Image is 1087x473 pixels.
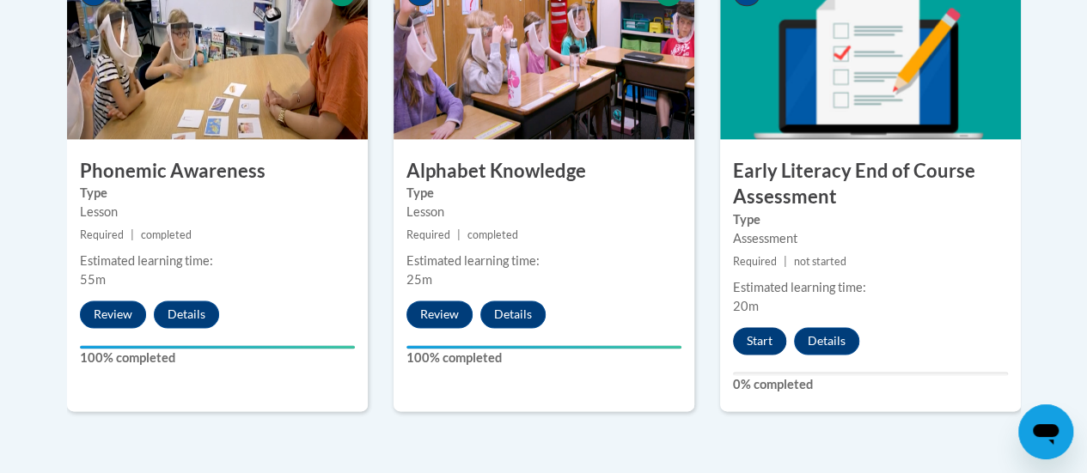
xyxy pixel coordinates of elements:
span: not started [794,255,846,268]
button: Details [480,300,546,328]
label: Type [406,184,681,203]
div: Lesson [406,203,681,221]
h3: Phonemic Awareness [67,158,368,185]
span: completed [467,228,518,241]
label: 0% completed [733,375,1008,394]
div: Assessment [733,229,1008,248]
button: Review [406,300,473,328]
label: Type [80,184,355,203]
button: Details [794,327,859,355]
label: Type [733,210,1008,229]
span: 20m [733,299,759,313]
label: 100% completed [406,349,681,367]
span: 55m [80,272,106,287]
iframe: Button to launch messaging window [1018,404,1073,459]
div: Estimated learning time: [406,252,681,270]
span: | [131,228,134,241]
button: Details [154,300,219,328]
div: Your progress [80,345,355,349]
span: | [784,255,787,268]
span: Required [406,228,450,241]
span: 25m [406,272,432,287]
span: Required [733,255,777,268]
div: Lesson [80,203,355,221]
label: 100% completed [80,349,355,367]
div: Estimated learning time: [733,278,1008,297]
span: Required [80,228,124,241]
div: Your progress [406,345,681,349]
h3: Early Literacy End of Course Assessment [720,158,1021,211]
div: Estimated learning time: [80,252,355,270]
h3: Alphabet Knowledge [394,158,694,185]
span: completed [141,228,192,241]
button: Start [733,327,786,355]
span: | [457,228,461,241]
button: Review [80,300,146,328]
